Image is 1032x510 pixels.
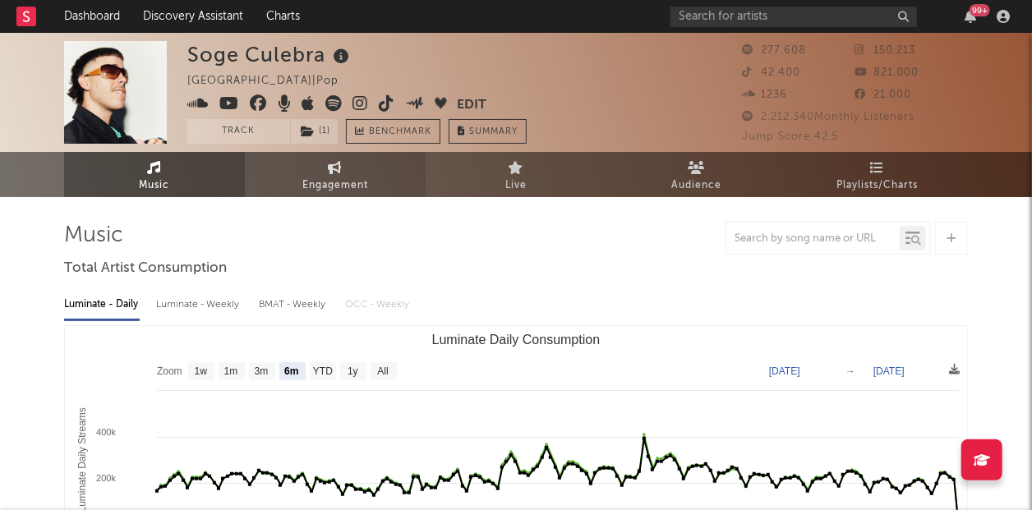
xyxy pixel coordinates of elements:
[672,176,722,195] span: Audience
[469,127,518,136] span: Summary
[742,90,787,100] span: 1236
[64,259,227,278] span: Total Artist Consumption
[855,90,912,100] span: 21.000
[845,365,855,377] text: →
[157,366,182,378] text: Zoom
[769,365,800,377] text: [DATE]
[302,176,368,195] span: Engagement
[726,232,900,246] input: Search by song name or URL
[187,41,353,68] div: Soge Culebra
[426,152,606,197] a: Live
[432,333,601,347] text: Luminate Daily Consumption
[449,119,527,144] button: Summary
[505,176,527,195] span: Live
[458,95,487,116] button: Edit
[965,10,976,23] button: 99+
[369,122,431,142] span: Benchmark
[742,67,800,78] span: 42.400
[787,152,968,197] a: Playlists/Charts
[259,291,329,319] div: BMAT - Weekly
[855,67,919,78] span: 821.000
[255,366,269,378] text: 3m
[187,71,357,91] div: [GEOGRAPHIC_DATA] | Pop
[187,119,290,144] button: Track
[670,7,917,27] input: Search for artists
[64,291,140,319] div: Luminate - Daily
[346,119,440,144] a: Benchmark
[348,366,358,378] text: 1y
[96,427,116,437] text: 400k
[64,152,245,197] a: Music
[195,366,208,378] text: 1w
[970,4,990,16] div: 99 +
[284,366,298,378] text: 6m
[96,473,116,483] text: 200k
[377,366,388,378] text: All
[313,366,333,378] text: YTD
[156,291,242,319] div: Luminate - Weekly
[140,176,170,195] span: Music
[873,365,905,377] text: [DATE]
[742,45,806,56] span: 277.608
[291,119,338,144] button: (1)
[290,119,339,144] span: ( 1 )
[855,45,916,56] span: 150.213
[742,112,915,122] span: 2.212.340 Monthly Listeners
[837,176,919,195] span: Playlists/Charts
[606,152,787,197] a: Audience
[245,152,426,197] a: Engagement
[742,131,838,142] span: Jump Score: 42.5
[224,366,238,378] text: 1m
